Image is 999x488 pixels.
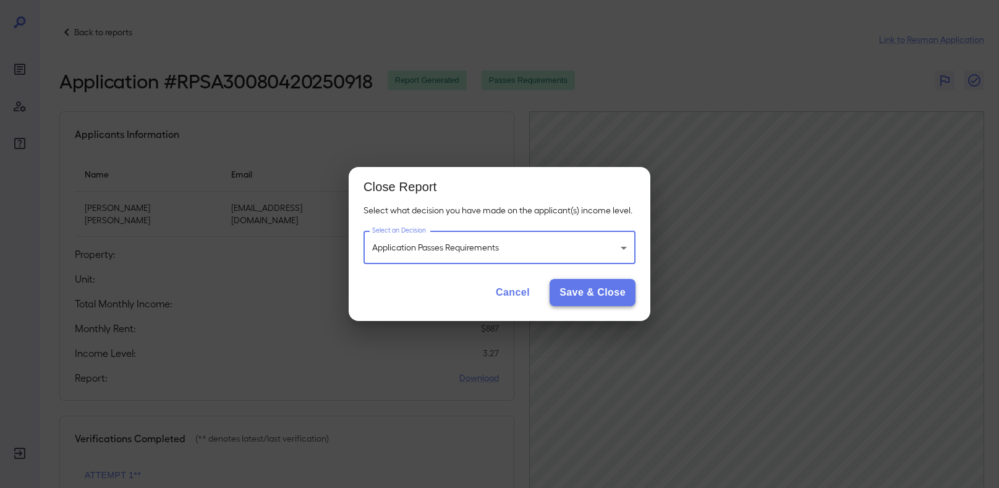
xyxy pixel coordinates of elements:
[550,279,636,306] button: Save & Close
[363,204,636,216] p: Select what decision you have made on the applicant(s) income level.
[372,226,426,235] label: Select an Decision
[349,167,650,204] h2: Close Report
[363,231,636,264] div: Application Passes Requirements
[486,279,540,306] button: Cancel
